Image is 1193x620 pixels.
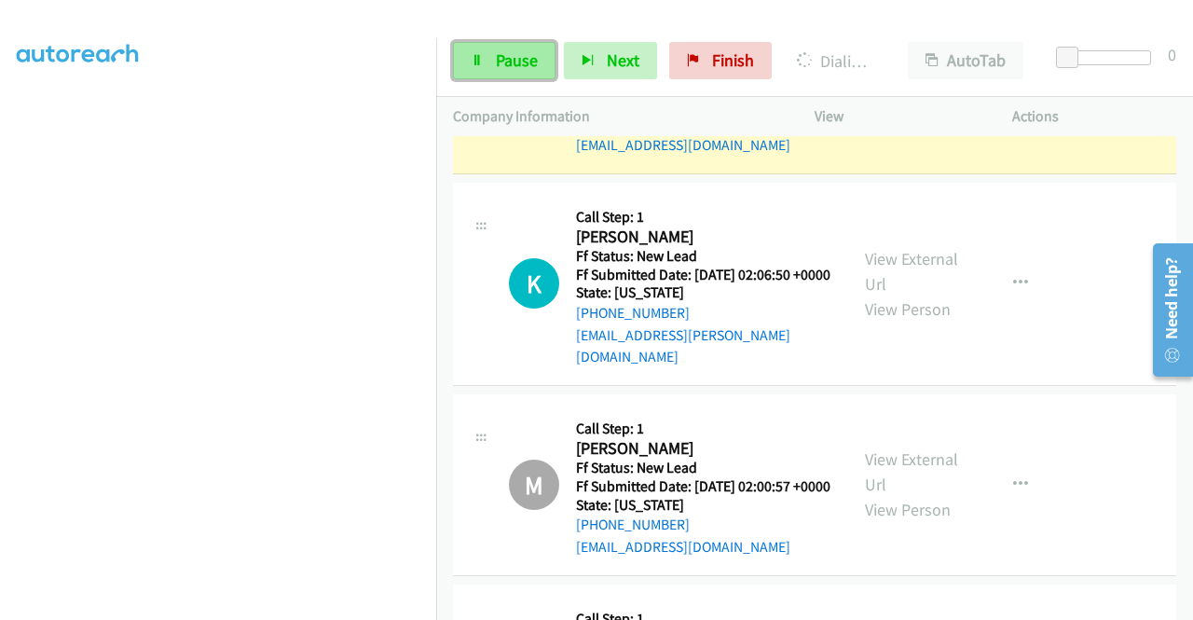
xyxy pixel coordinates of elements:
[576,326,790,366] a: [EMAIL_ADDRESS][PERSON_NAME][DOMAIN_NAME]
[564,42,657,79] button: Next
[509,258,559,309] h1: K
[669,42,772,79] a: Finish
[865,248,958,295] a: View External Url
[797,48,874,74] p: Dialing [PERSON_NAME]
[509,258,559,309] div: The call is yet to be attempted
[865,499,951,520] a: View Person
[576,304,690,322] a: [PHONE_NUMBER]
[576,538,790,556] a: [EMAIL_ADDRESS][DOMAIN_NAME]
[576,438,825,460] h2: [PERSON_NAME]
[576,459,830,477] h5: Ff Status: New Lead
[576,227,825,248] h2: [PERSON_NAME]
[865,448,958,495] a: View External Url
[576,136,790,154] a: [EMAIL_ADDRESS][DOMAIN_NAME]
[607,49,639,71] span: Next
[1140,236,1193,384] iframe: Resource Center
[576,477,830,496] h5: Ff Submitted Date: [DATE] 02:00:57 +0000
[908,42,1023,79] button: AutoTab
[576,496,830,515] h5: State: [US_STATE]
[712,49,754,71] span: Finish
[576,516,690,533] a: [PHONE_NUMBER]
[453,42,555,79] a: Pause
[576,420,830,438] h5: Call Step: 1
[576,247,831,266] h5: Ff Status: New Lead
[576,283,831,302] h5: State: [US_STATE]
[576,208,831,227] h5: Call Step: 1
[1168,42,1176,67] div: 0
[815,105,979,128] p: View
[453,105,781,128] p: Company Information
[496,49,538,71] span: Pause
[1012,105,1176,128] p: Actions
[865,298,951,320] a: View Person
[576,266,831,284] h5: Ff Submitted Date: [DATE] 02:06:50 +0000
[509,460,559,510] h1: M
